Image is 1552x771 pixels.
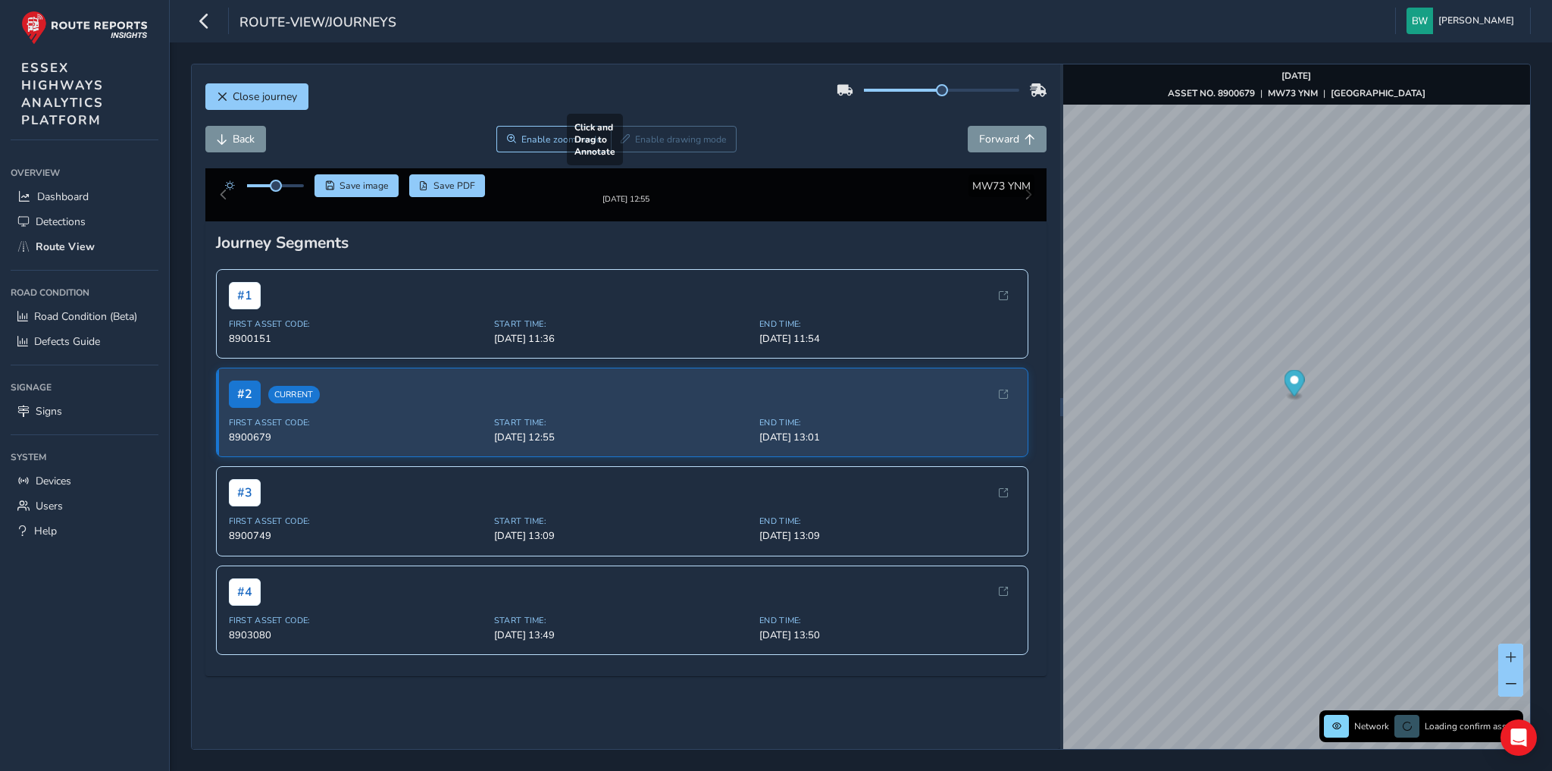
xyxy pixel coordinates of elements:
span: Signs [36,404,62,418]
div: Map marker [1284,370,1304,401]
button: Forward [968,126,1047,152]
span: Start Time: [494,627,750,638]
span: Help [34,524,57,538]
span: 8900151 [229,344,485,358]
span: ESSEX HIGHWAYS ANALYTICS PLATFORM [21,59,104,129]
span: [PERSON_NAME] [1438,8,1514,34]
span: [DATE] 13:50 [759,641,1015,654]
div: [DATE] 12:55 [580,205,672,217]
span: End Time: [759,429,1015,440]
a: Detections [11,209,158,234]
span: route-view/journeys [239,13,396,34]
button: Zoom [496,126,611,152]
span: [DATE] 11:36 [494,344,750,358]
span: # 3 [229,491,261,519]
span: [DATE] 11:54 [759,344,1015,358]
span: Defects Guide [34,334,100,349]
span: First Asset Code: [229,627,485,638]
span: Users [36,499,63,513]
strong: [DATE] [1281,70,1311,82]
span: First Asset Code: [229,429,485,440]
span: MW73 YNM [972,179,1031,193]
button: PDF [409,174,486,197]
a: Defects Guide [11,329,158,354]
span: Close journey [233,89,297,104]
div: Journey Segments [216,244,1037,265]
span: Network [1354,720,1389,732]
span: [DATE] 13:01 [759,443,1015,456]
span: [DATE] 13:49 [494,641,750,654]
span: End Time: [759,331,1015,342]
div: Road Condition [11,281,158,304]
span: # 1 [229,294,261,321]
img: Thumbnail frame [580,191,672,205]
span: Loading confirm assets [1425,720,1519,732]
img: rr logo [21,11,148,45]
span: # 4 [229,591,261,618]
a: Dashboard [11,184,158,209]
span: 8903080 [229,641,485,654]
span: Start Time: [494,429,750,440]
span: Dashboard [37,190,89,204]
span: Devices [36,474,71,488]
div: System [11,446,158,469]
span: # 2 [229,393,261,420]
strong: ASSET NO. 8900679 [1168,87,1255,99]
a: Route View [11,234,158,259]
button: Save [314,174,399,197]
a: Signs [11,399,158,424]
span: End Time: [759,627,1015,638]
span: First Asset Code: [229,528,485,539]
span: 8900679 [229,443,485,456]
button: [PERSON_NAME] [1406,8,1519,34]
span: 8900749 [229,541,485,555]
span: Road Condition (Beta) [34,309,137,324]
div: Signage [11,376,158,399]
span: End Time: [759,528,1015,539]
a: Devices [11,469,158,494]
span: Route View [36,240,95,254]
span: Back [233,132,255,146]
div: Overview [11,161,158,184]
div: Open Intercom Messenger [1500,719,1537,756]
span: Forward [979,132,1019,146]
span: Current [268,398,320,415]
span: [DATE] 12:55 [494,443,750,456]
span: Save image [339,180,389,192]
span: Enable zoom mode [521,133,602,146]
strong: [GEOGRAPHIC_DATA] [1331,87,1425,99]
img: diamond-layout [1406,8,1433,34]
span: First Asset Code: [229,331,485,342]
div: | | [1168,87,1425,99]
button: Back [205,126,266,152]
a: Help [11,519,158,544]
button: Close journey [205,83,308,110]
a: Users [11,494,158,519]
a: Road Condition (Beta) [11,304,158,329]
span: Start Time: [494,331,750,342]
strong: MW73 YNM [1268,87,1318,99]
span: [DATE] 13:09 [759,541,1015,555]
span: Save PDF [433,180,475,192]
span: Detections [36,215,86,229]
span: Start Time: [494,528,750,539]
span: [DATE] 13:09 [494,541,750,555]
